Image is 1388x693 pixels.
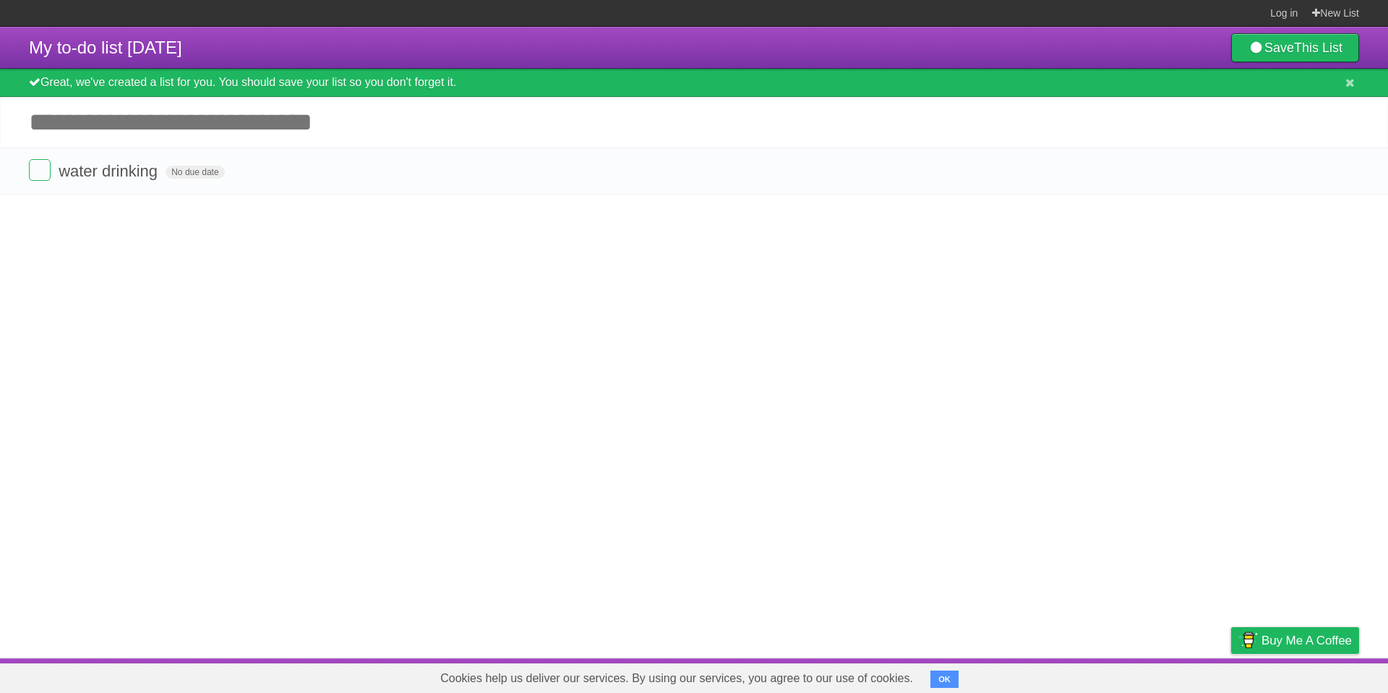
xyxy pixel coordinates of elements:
a: About [1039,662,1069,689]
span: No due date [166,166,224,179]
a: Privacy [1212,662,1250,689]
span: water drinking [59,162,161,180]
label: Done [29,159,51,181]
a: Terms [1163,662,1195,689]
b: This List [1294,41,1342,55]
span: Buy me a coffee [1261,628,1352,653]
a: SaveThis List [1231,33,1359,62]
img: Buy me a coffee [1238,628,1258,652]
button: OK [930,671,959,688]
span: Cookies help us deliver our services. By using our services, you agree to our use of cookies. [426,664,928,693]
span: My to-do list [DATE] [29,38,182,57]
a: Suggest a feature [1268,662,1359,689]
a: Developers [1087,662,1145,689]
a: Buy me a coffee [1231,627,1359,654]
